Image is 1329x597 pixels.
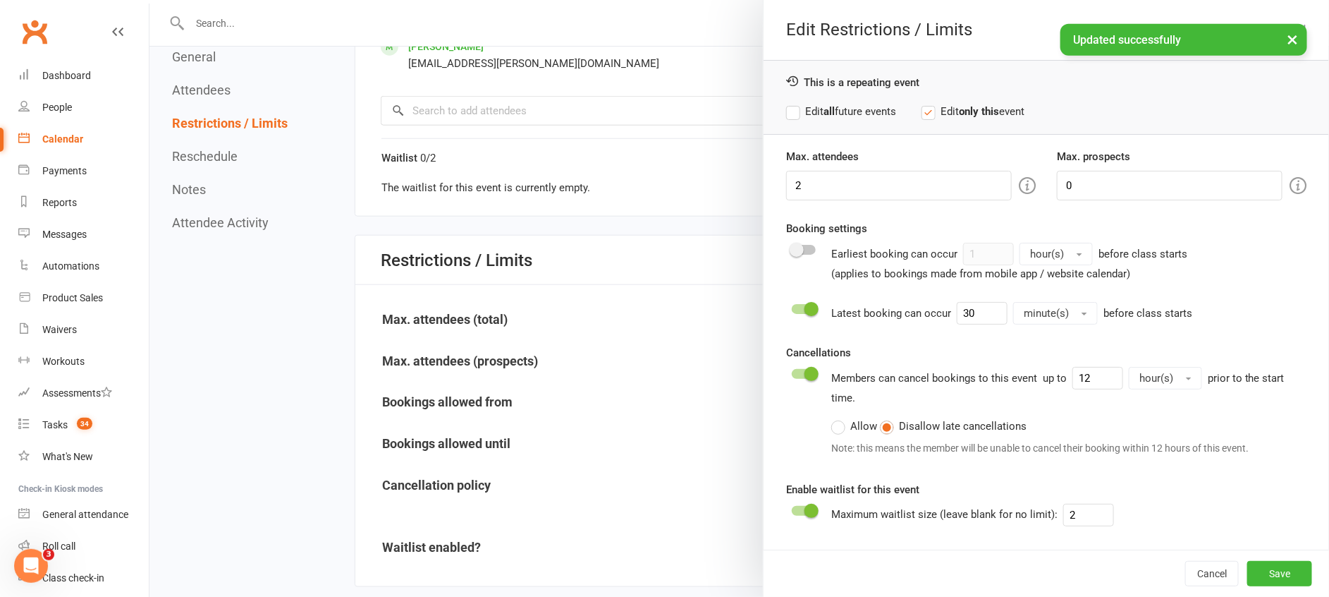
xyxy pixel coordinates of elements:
div: Edit Restrictions / Limits [764,20,1329,40]
label: Cancellations [786,344,851,361]
a: Payments [18,155,149,187]
div: up to [1043,367,1202,390]
span: minute(s) [1024,307,1069,320]
a: Roll call [18,531,149,562]
strong: all [823,105,835,118]
a: Dashboard [18,60,149,92]
a: General attendance kiosk mode [18,499,149,531]
div: Messages [42,229,87,240]
div: Maximum waitlist size (leave blank for no limit): [831,504,1137,526]
a: Class kiosk mode [18,562,149,594]
label: Allow [831,418,877,435]
label: Max. attendees [786,148,859,165]
a: People [18,92,149,123]
label: Max. prospects [1057,148,1130,165]
span: hour(s) [1030,248,1064,260]
div: Updated successfully [1060,24,1307,56]
label: Edit event [921,103,1024,120]
div: Tasks [42,419,68,430]
button: Save [1247,561,1312,586]
div: General attendance [42,509,128,520]
button: minute(s) [1013,302,1098,325]
div: Reports [42,197,77,208]
div: Earliest booking can occur [831,243,1187,282]
button: hour(s) [1019,243,1093,265]
div: Product Sales [42,292,103,303]
span: 3 [43,549,54,560]
a: Clubworx [17,14,52,49]
label: Disallow late cancellations [880,418,1027,435]
div: Waivers [42,324,77,335]
div: What's New [42,451,93,462]
span: hour(s) [1139,372,1173,385]
a: Assessments [18,378,149,409]
a: Reports [18,187,149,219]
span: 34 [77,418,92,430]
div: This is a repeating event [786,75,1306,89]
button: × [1280,24,1305,54]
iframe: Intercom live chat [14,549,48,583]
span: before class starts [1103,307,1192,320]
a: Waivers [18,314,149,346]
div: Dashboard [42,70,91,81]
div: Class check-in [42,572,104,584]
div: Calendar [42,133,83,145]
div: Workouts [42,356,85,367]
button: Cancel [1185,561,1239,586]
label: Edit future events [786,103,896,120]
a: Product Sales [18,282,149,314]
a: Calendar [18,123,149,155]
div: People [42,102,72,113]
a: What's New [18,441,149,473]
a: Tasks 34 [18,409,149,441]
label: Enable waitlist for this event [786,481,919,498]
button: hour(s) [1129,367,1202,390]
a: Automations [18,251,149,282]
div: Members can cancel bookings to this event [831,367,1306,462]
div: Automations [42,260,99,272]
strong: only this [959,105,999,118]
div: Note: this means the member will be unable to cancel their booking within 12 hours of this event. [831,440,1306,456]
a: Workouts [18,346,149,378]
div: Assessments [42,387,112,399]
div: Roll call [42,541,75,552]
div: Latest booking can occur [831,302,1192,325]
a: Messages [18,219,149,251]
div: Payments [42,165,87,176]
label: Booking settings [786,220,867,237]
